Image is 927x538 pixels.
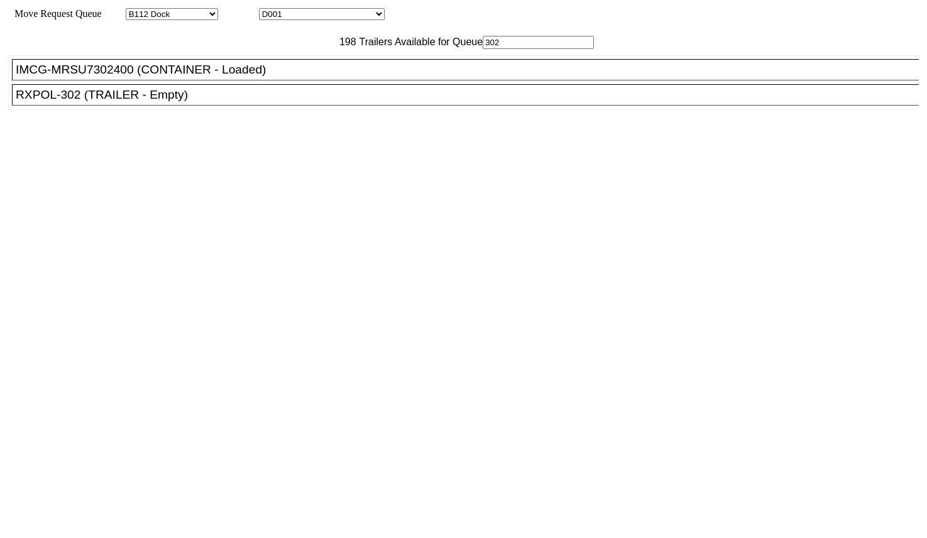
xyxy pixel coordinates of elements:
span: Trailers Available for Queue [356,36,483,47]
div: IMCG-MRSU7302400 (CONTAINER - Loaded) [16,63,926,77]
span: 198 [333,36,356,47]
input: Filter Available Trailers [483,36,594,49]
div: RXPOL-302 (TRAILER - Empty) [16,88,926,102]
span: Move Request Queue [8,8,102,19]
span: Area [104,8,123,19]
span: Location [221,8,256,19]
